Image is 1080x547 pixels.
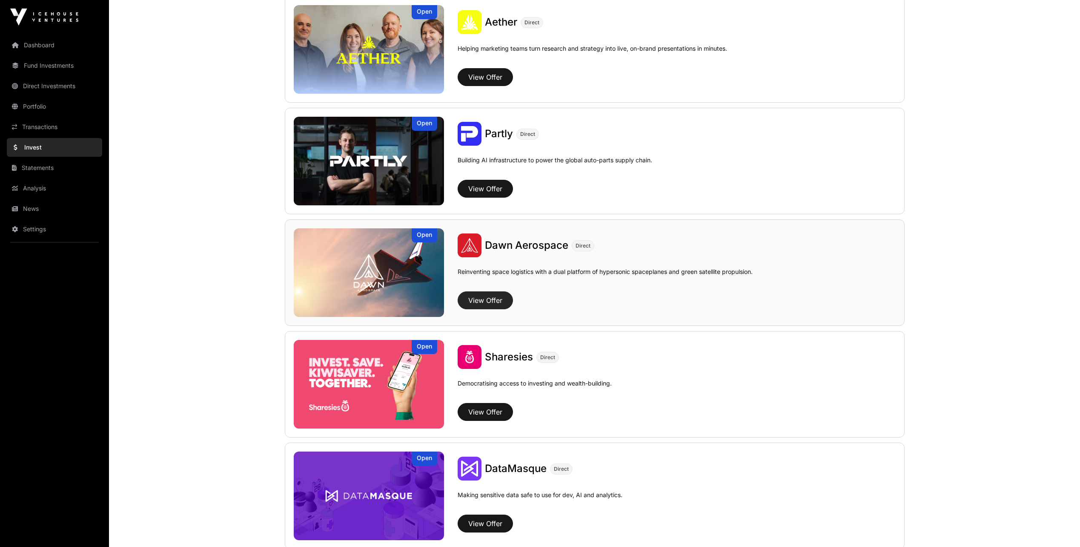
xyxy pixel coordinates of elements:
[485,15,517,29] a: Aether
[7,138,102,157] a: Invest
[524,19,539,26] span: Direct
[458,156,652,176] p: Building AI infrastructure to power the global auto-parts supply chain.
[485,462,547,475] span: DataMasque
[576,242,590,249] span: Direct
[485,239,568,251] span: Dawn Aerospace
[485,350,533,364] a: Sharesies
[458,268,753,288] p: Reinventing space logistics with a dual platform of hypersonic spaceplanes and green satellite pr...
[458,345,481,369] img: Sharesies
[7,56,102,75] a: Fund Investments
[7,199,102,218] a: News
[412,340,437,354] div: Open
[485,351,533,363] span: Sharesies
[7,36,102,55] a: Dashboard
[458,180,513,198] button: View Offer
[412,452,437,466] div: Open
[458,10,481,34] img: Aether
[458,457,481,481] img: DataMasque
[458,291,513,309] button: View Offer
[554,466,569,472] span: Direct
[294,340,444,429] img: Sharesies
[458,44,727,65] p: Helping marketing teams turn research and strategy into live, on-brand presentations in minutes.
[294,452,444,540] img: DataMasque
[412,228,437,242] div: Open
[485,16,517,28] span: Aether
[7,179,102,198] a: Analysis
[458,379,612,400] p: Democratising access to investing and wealth-building.
[7,77,102,95] a: Direct Investments
[412,117,437,131] div: Open
[1037,506,1080,547] iframe: Chat Widget
[294,117,444,205] img: Partly
[458,68,513,86] button: View Offer
[294,117,444,205] a: PartlyOpen
[458,515,513,533] button: View Offer
[7,220,102,239] a: Settings
[540,354,555,361] span: Direct
[485,127,513,141] a: Partly
[458,122,481,146] img: Partly
[294,452,444,540] a: DataMasqueOpen
[520,131,535,138] span: Direct
[294,228,444,317] a: Dawn AerospaceOpen
[485,239,568,252] a: Dawn Aerospace
[294,228,444,317] img: Dawn Aerospace
[458,403,513,421] button: View Offer
[412,5,437,19] div: Open
[294,5,444,94] a: AetherOpen
[7,118,102,136] a: Transactions
[458,491,622,511] p: Making sensitive data safe to use for dev, AI and analytics.
[7,97,102,116] a: Portfolio
[294,5,444,94] img: Aether
[10,9,78,26] img: Icehouse Ventures Logo
[485,462,547,475] a: DataMasque
[294,340,444,429] a: SharesiesOpen
[458,233,481,257] img: Dawn Aerospace
[7,158,102,177] a: Statements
